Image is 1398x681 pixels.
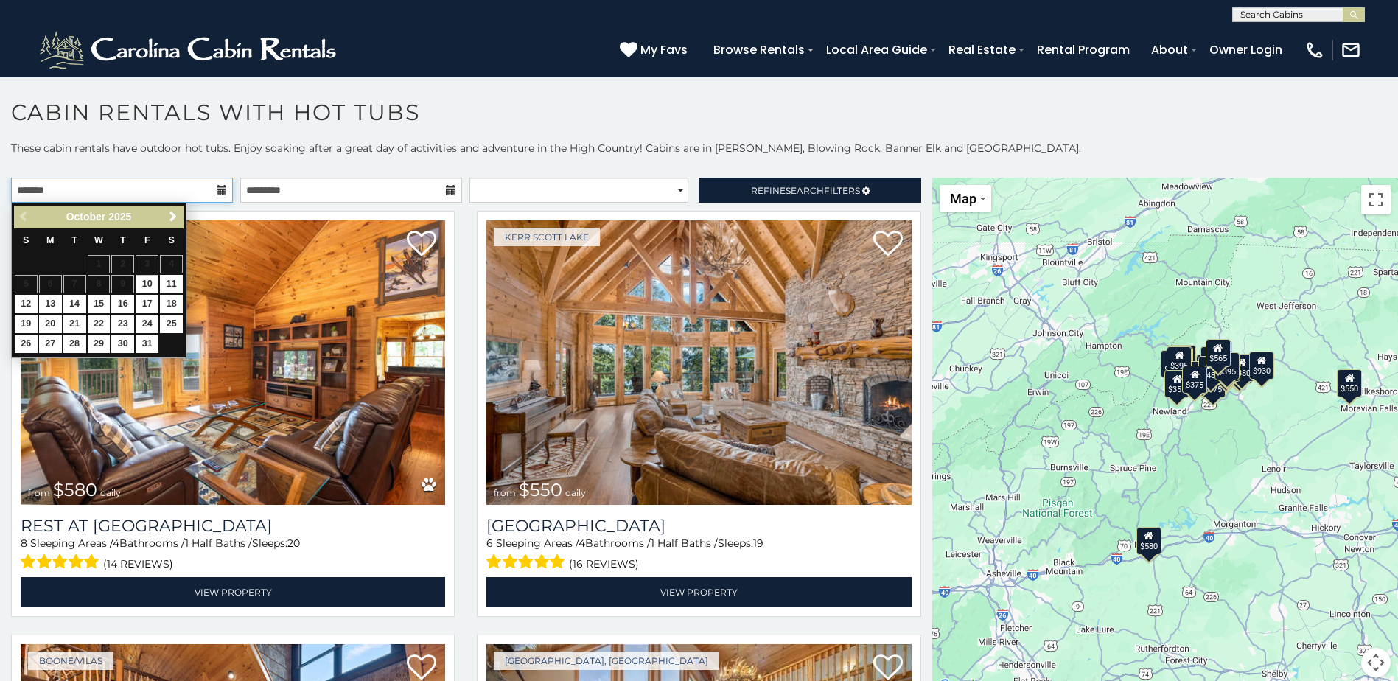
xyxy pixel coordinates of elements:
[23,235,29,245] span: Sunday
[15,315,38,333] a: 19
[640,41,688,59] span: My Favs
[494,652,719,670] a: [GEOGRAPHIC_DATA], [GEOGRAPHIC_DATA]
[873,229,903,260] a: Add to favorites
[21,577,445,607] a: View Property
[15,295,38,313] a: 12
[94,235,103,245] span: Wednesday
[1167,346,1192,374] div: $395
[111,335,134,353] a: 30
[37,28,343,72] img: White-1-2.png
[160,315,183,333] a: 25
[71,235,77,245] span: Tuesday
[21,220,445,505] a: Rest at Mountain Crest from $580 daily
[407,229,436,260] a: Add to favorites
[167,211,179,223] span: Next
[1361,648,1391,677] button: Map camera controls
[136,335,158,353] a: 31
[63,335,86,353] a: 28
[164,208,182,226] a: Next
[111,295,134,313] a: 16
[88,315,111,333] a: 22
[160,295,183,313] a: 18
[1248,352,1273,380] div: $930
[1144,37,1195,63] a: About
[1164,370,1189,398] div: $355
[1215,354,1240,382] div: $675
[46,235,55,245] span: Monday
[940,185,991,212] button: Change map style
[486,220,911,505] a: Lake Haven Lodge from $550 daily
[88,335,111,353] a: 29
[1214,352,1240,380] div: $395
[66,211,106,223] span: October
[1030,37,1137,63] a: Rental Program
[120,235,126,245] span: Thursday
[1361,185,1391,214] button: Toggle fullscreen view
[88,295,111,313] a: 15
[144,235,150,245] span: Friday
[786,185,824,196] span: Search
[519,479,562,500] span: $550
[941,37,1023,63] a: Real Estate
[287,537,300,550] span: 20
[579,537,585,550] span: 4
[39,335,62,353] a: 27
[100,487,121,498] span: daily
[565,487,586,498] span: daily
[699,178,920,203] a: RefineSearchFilters
[21,516,445,536] a: Rest at [GEOGRAPHIC_DATA]
[21,537,27,550] span: 8
[1182,366,1207,394] div: $375
[486,577,911,607] a: View Property
[486,537,493,550] span: 6
[1202,37,1290,63] a: Owner Login
[651,537,718,550] span: 1 Half Baths /
[486,220,911,505] img: Lake Haven Lodge
[136,295,158,313] a: 17
[494,228,600,246] a: Kerr Scott Lake
[569,554,639,573] span: (16 reviews)
[706,37,812,63] a: Browse Rentals
[1205,339,1230,367] div: $565
[1171,345,1196,373] div: $230
[1341,40,1361,60] img: mail-regular-white.png
[21,220,445,505] img: Rest at Mountain Crest
[1304,40,1325,60] img: phone-regular-white.png
[53,479,97,500] span: $580
[819,37,934,63] a: Local Area Guide
[620,41,691,60] a: My Favs
[1229,354,1254,382] div: $380
[1337,369,1362,397] div: $550
[111,315,134,333] a: 23
[486,536,911,573] div: Sleeping Areas / Bathrooms / Sleeps:
[21,516,445,536] h3: Rest at Mountain Crest
[39,315,62,333] a: 20
[486,516,911,536] h3: Lake Haven Lodge
[39,295,62,313] a: 13
[1198,356,1223,384] div: $485
[136,275,158,293] a: 10
[1161,350,1186,378] div: $650
[1136,527,1161,555] div: $580
[21,536,445,573] div: Sleeping Areas / Bathrooms / Sleeps:
[185,537,252,550] span: 1 Half Baths /
[28,652,113,670] a: Boone/Vilas
[753,537,763,550] span: 19
[160,275,183,293] a: 11
[751,185,860,196] span: Refine Filters
[108,211,131,223] span: 2025
[169,235,175,245] span: Saturday
[136,315,158,333] a: 24
[63,315,86,333] a: 21
[28,487,50,498] span: from
[950,191,976,206] span: Map
[15,335,38,353] a: 26
[113,537,119,550] span: 4
[486,516,911,536] a: [GEOGRAPHIC_DATA]
[103,554,173,573] span: (14 reviews)
[63,295,86,313] a: 14
[494,487,516,498] span: from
